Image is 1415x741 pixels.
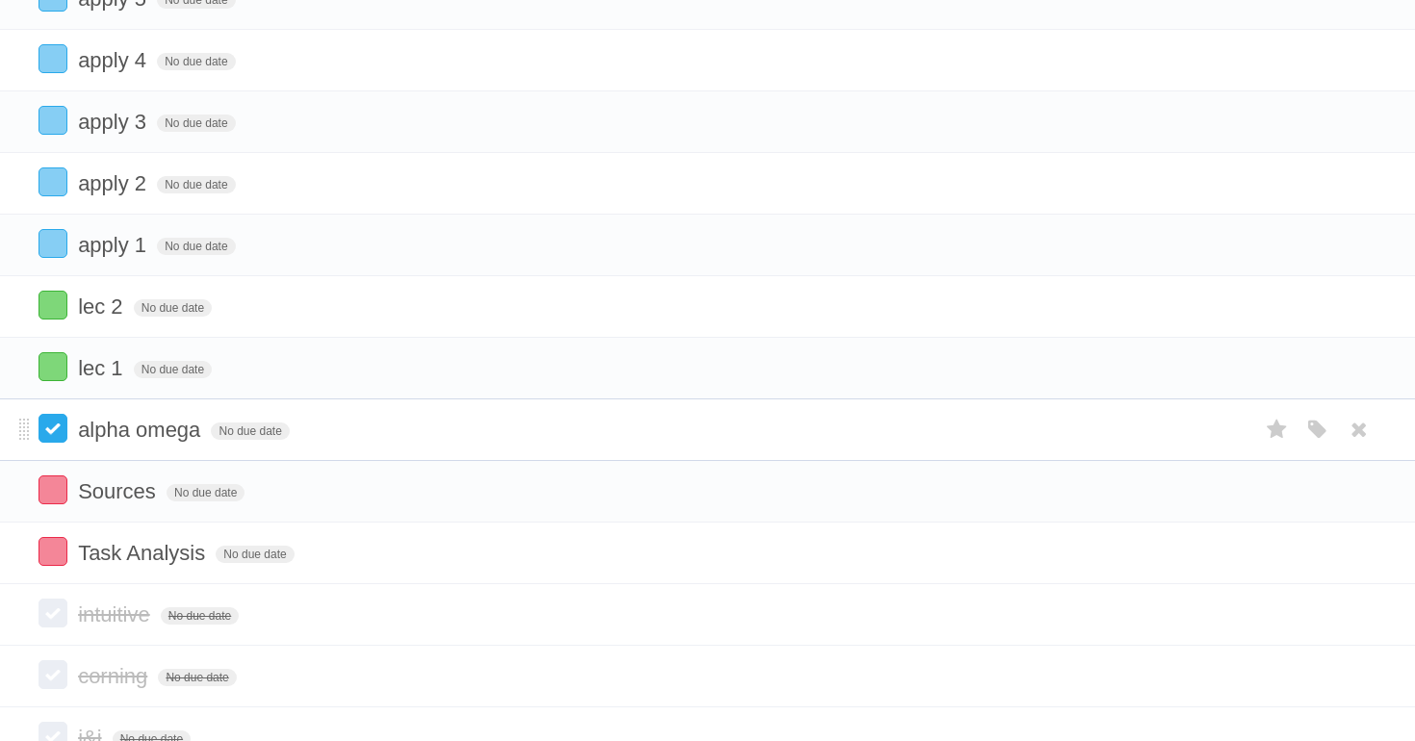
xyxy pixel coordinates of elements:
label: Done [39,291,67,319]
span: No due date [216,546,294,563]
span: No due date [157,238,235,255]
span: apply 2 [78,171,151,195]
label: Done [39,44,67,73]
label: Done [39,660,67,689]
label: Done [39,167,67,196]
label: Done [39,414,67,443]
span: lec 2 [78,294,127,319]
span: No due date [134,299,212,317]
span: No due date [161,607,239,625]
span: Sources [78,479,161,503]
label: Done [39,106,67,135]
label: Done [39,537,67,566]
span: No due date [134,361,212,378]
span: alpha omega [78,418,205,442]
span: corning [78,664,152,688]
label: Done [39,599,67,627]
span: apply 3 [78,110,151,134]
label: Done [39,229,67,258]
label: Done [39,475,67,504]
span: No due date [157,176,235,193]
span: lec 1 [78,356,127,380]
span: apply 4 [78,48,151,72]
span: No due date [211,422,289,440]
span: No due date [157,53,235,70]
span: No due date [158,669,236,686]
span: Task Analysis [78,541,210,565]
span: apply 1 [78,233,151,257]
span: No due date [167,484,244,501]
span: intuitive [78,602,155,626]
label: Done [39,352,67,381]
label: Star task [1259,414,1296,446]
span: No due date [157,115,235,132]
